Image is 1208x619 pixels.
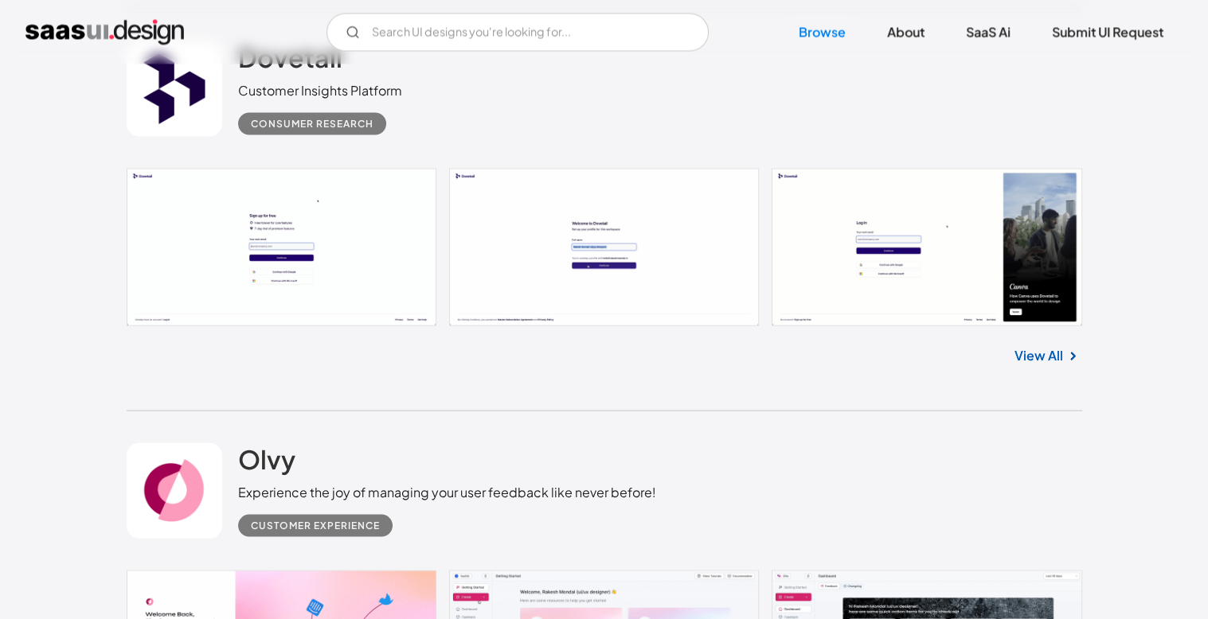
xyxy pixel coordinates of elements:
div: Experience the joy of managing your user feedback like never before! [238,482,656,501]
a: Submit UI Request [1033,14,1183,49]
a: home [25,19,184,45]
div: Customer Insights Platform [238,80,402,99]
a: About [868,14,944,49]
form: Email Form [326,13,709,51]
input: Search UI designs you're looking for... [326,13,709,51]
a: SaaS Ai [947,14,1030,49]
a: Olvy [238,442,295,482]
a: View All [1014,345,1063,364]
a: Browse [780,14,865,49]
div: Consumer Research [251,114,373,133]
div: Customer Experience [251,516,380,535]
h2: Olvy [238,442,295,474]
